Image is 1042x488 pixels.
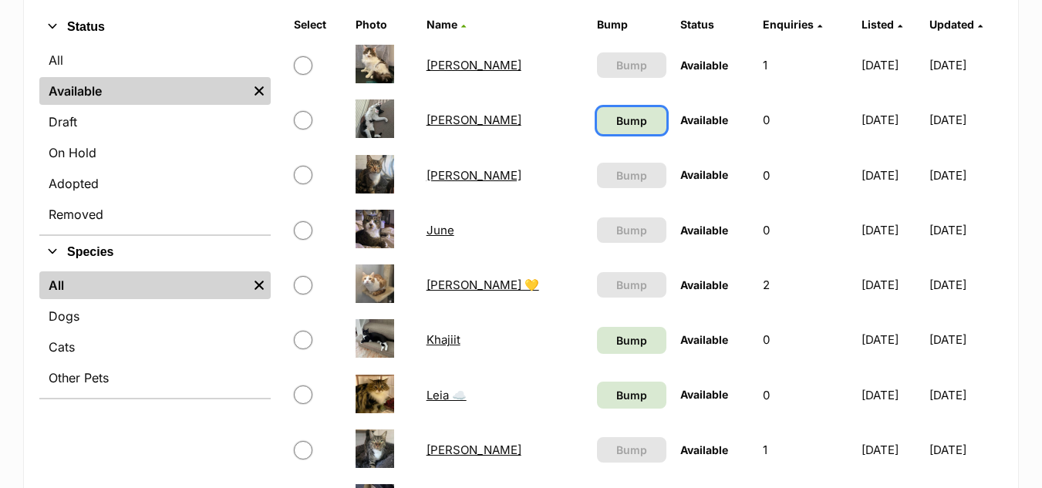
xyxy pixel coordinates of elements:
[597,107,666,134] a: Bump
[616,442,647,458] span: Bump
[39,43,271,234] div: Status
[427,388,467,402] a: Leia ☁️
[597,163,666,188] button: Bump
[929,39,1001,92] td: [DATE]
[616,222,647,238] span: Bump
[929,93,1001,146] td: [DATE]
[680,278,728,291] span: Available
[757,369,854,422] td: 0
[616,387,647,403] span: Bump
[39,333,271,361] a: Cats
[349,12,418,37] th: Photo
[427,278,539,292] a: [PERSON_NAME] 💛
[757,93,854,146] td: 0
[427,18,457,31] span: Name
[855,313,927,366] td: [DATE]
[597,52,666,78] button: Bump
[39,77,248,105] a: Available
[616,113,647,129] span: Bump
[680,224,728,237] span: Available
[616,167,647,183] span: Bump
[39,170,271,197] a: Adopted
[248,271,271,299] a: Remove filter
[680,388,728,401] span: Available
[591,12,673,37] th: Bump
[680,443,728,456] span: Available
[862,18,894,31] span: Listed
[39,108,271,136] a: Draft
[39,200,271,228] a: Removed
[929,369,1001,422] td: [DATE]
[597,437,666,463] button: Bump
[855,39,927,92] td: [DATE]
[39,271,248,299] a: All
[855,369,927,422] td: [DATE]
[597,272,666,298] button: Bump
[39,268,271,398] div: Species
[597,217,666,243] button: Bump
[427,168,521,183] a: [PERSON_NAME]
[680,59,728,72] span: Available
[39,17,271,37] button: Status
[427,223,454,237] a: June
[680,113,728,126] span: Available
[929,258,1001,311] td: [DATE]
[616,332,647,348] span: Bump
[855,258,927,311] td: [DATE]
[757,423,854,476] td: 1
[248,77,271,105] a: Remove filter
[929,149,1001,202] td: [DATE]
[427,443,521,457] a: [PERSON_NAME]
[674,12,756,37] th: Status
[680,333,728,346] span: Available
[929,204,1001,257] td: [DATE]
[763,18,822,31] a: Enquiries
[680,168,728,181] span: Available
[39,364,271,392] a: Other Pets
[616,277,647,293] span: Bump
[929,18,983,31] a: Updated
[39,139,271,167] a: On Hold
[929,423,1001,476] td: [DATE]
[855,149,927,202] td: [DATE]
[39,242,271,262] button: Species
[427,332,460,347] a: Khajiit
[427,113,521,127] a: [PERSON_NAME]
[929,18,974,31] span: Updated
[929,313,1001,366] td: [DATE]
[757,313,854,366] td: 0
[427,58,521,72] a: [PERSON_NAME]
[39,302,271,330] a: Dogs
[862,18,902,31] a: Listed
[855,423,927,476] td: [DATE]
[757,149,854,202] td: 0
[757,258,854,311] td: 2
[597,382,666,409] a: Bump
[597,327,666,354] a: Bump
[616,57,647,73] span: Bump
[757,204,854,257] td: 0
[855,204,927,257] td: [DATE]
[757,39,854,92] td: 1
[288,12,349,37] th: Select
[855,93,927,146] td: [DATE]
[427,18,466,31] a: Name
[39,46,271,74] a: All
[763,18,814,31] span: translation missing: en.admin.listings.index.attributes.enquiries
